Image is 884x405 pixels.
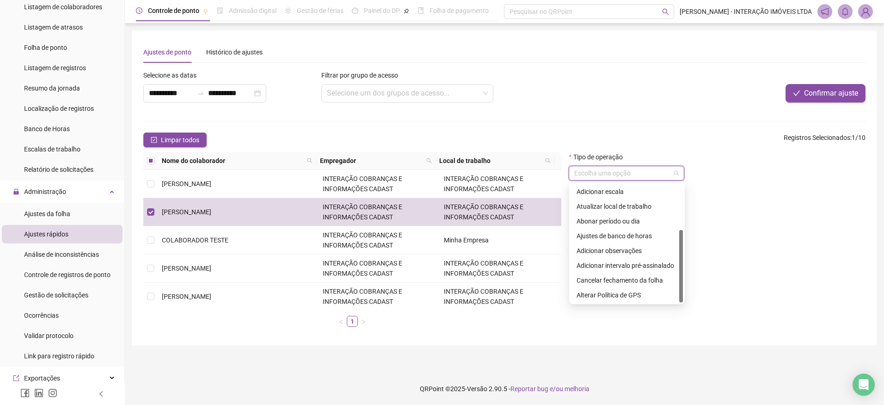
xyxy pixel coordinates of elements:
[358,316,369,327] button: right
[197,90,204,97] span: swap-right
[217,7,223,14] span: file-done
[361,319,366,325] span: right
[424,154,434,168] span: search
[786,84,866,103] button: Confirmar ajuste
[229,7,276,14] span: Admissão digital
[162,265,211,272] span: [PERSON_NAME]
[24,375,60,382] span: Exportações
[148,7,199,14] span: Controle de ponto
[323,203,402,221] span: INTERAÇÃO COBRANÇAS E INFORMAÇÕES CADAST
[24,24,83,31] span: Listagem de atrasos
[662,8,669,15] span: search
[162,208,211,216] span: [PERSON_NAME]
[13,375,19,381] span: export
[48,388,57,398] span: instagram
[323,231,402,249] span: INTERAÇÃO COBRANÇAS E INFORMAÇÕES CADAST
[358,316,369,327] li: Próxima página
[206,47,263,57] div: Histórico de ajustes
[203,8,209,14] span: pushpin
[143,70,203,80] label: Selecione as datas
[305,154,314,168] span: search
[24,166,93,173] span: Relatório de solicitações
[545,158,551,163] span: search
[321,70,404,80] label: Filtrar por grupo de acesso
[338,319,344,325] span: left
[24,44,67,51] span: Folha de ponto
[336,316,347,327] button: left
[793,90,800,97] span: check
[143,133,207,147] button: Limpar todos
[320,156,423,166] span: Empregador
[125,373,884,405] footer: QRPoint © 2025 - 2.90.5 -
[444,175,523,193] span: INTERAÇÃO COBRANÇAS E INFORMAÇÕES CADAST
[439,156,542,166] span: Local de trabalho
[143,47,191,57] div: Ajustes de ponto
[352,7,358,14] span: dashboard
[444,260,523,277] span: INTERAÇÃO COBRANÇAS E INFORMAÇÕES CADAST
[24,251,99,258] span: Análise de inconsistências
[24,271,110,278] span: Controle de registros de ponto
[34,388,43,398] span: linkedin
[24,105,94,112] span: Localização de registros
[151,137,157,143] span: check-square
[364,7,400,14] span: Painel do DP
[197,90,204,97] span: to
[784,134,850,141] span: Registros Selecionados
[162,156,303,166] span: Nome do colaborador
[285,7,291,14] span: sun
[859,5,872,18] img: 93879
[162,236,228,244] span: COLABORADOR TESTE
[24,291,88,299] span: Gestão de solicitações
[162,180,211,187] span: [PERSON_NAME]
[426,158,432,163] span: search
[24,210,70,218] span: Ajustes da folha
[467,385,487,393] span: Versão
[323,260,402,277] span: INTERAÇÃO COBRANÇAS E INFORMAÇÕES CADAST
[24,3,102,11] span: Listagem de colaboradores
[24,125,70,133] span: Banco de Horas
[784,133,866,147] span: : 1 / 10
[161,135,199,145] span: Limpar todos
[24,188,66,195] span: Administração
[24,85,80,92] span: Resumo da jornada
[347,316,358,327] li: 1
[404,8,409,14] span: pushpin
[13,188,19,195] span: lock
[162,293,211,300] span: [PERSON_NAME]
[804,88,858,99] span: Confirmar ajuste
[680,6,812,17] span: [PERSON_NAME] - INTERAÇÃO IMÓVEIS LTDA
[336,316,347,327] li: Página anterior
[543,154,552,168] span: search
[297,7,344,14] span: Gestão de férias
[444,203,523,221] span: INTERAÇÃO COBRANÇAS E INFORMAÇÕES CADAST
[444,236,489,244] span: Minha Empresa
[20,388,30,398] span: facebook
[853,374,875,396] div: Open Intercom Messenger
[24,312,59,319] span: Ocorrências
[323,288,402,305] span: INTERAÇÃO COBRANÇAS E INFORMAÇÕES CADAST
[24,64,86,72] span: Listagem de registros
[417,7,424,14] span: book
[444,288,523,305] span: INTERAÇÃO COBRANÇAS E INFORMAÇÕES CADAST
[307,158,313,163] span: search
[24,332,74,339] span: Validar protocolo
[347,316,357,326] a: 1
[323,175,402,193] span: INTERAÇÃO COBRANÇAS E INFORMAÇÕES CADAST
[24,352,94,360] span: Link para registro rápido
[430,7,489,14] span: Folha de pagamento
[569,152,628,162] label: Tipo de operação
[24,145,80,153] span: Escalas de trabalho
[24,230,68,238] span: Ajustes rápidos
[98,391,104,397] span: left
[841,7,849,16] span: bell
[136,7,142,14] span: clock-circle
[821,7,829,16] span: notification
[510,385,589,393] span: Reportar bug e/ou melhoria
